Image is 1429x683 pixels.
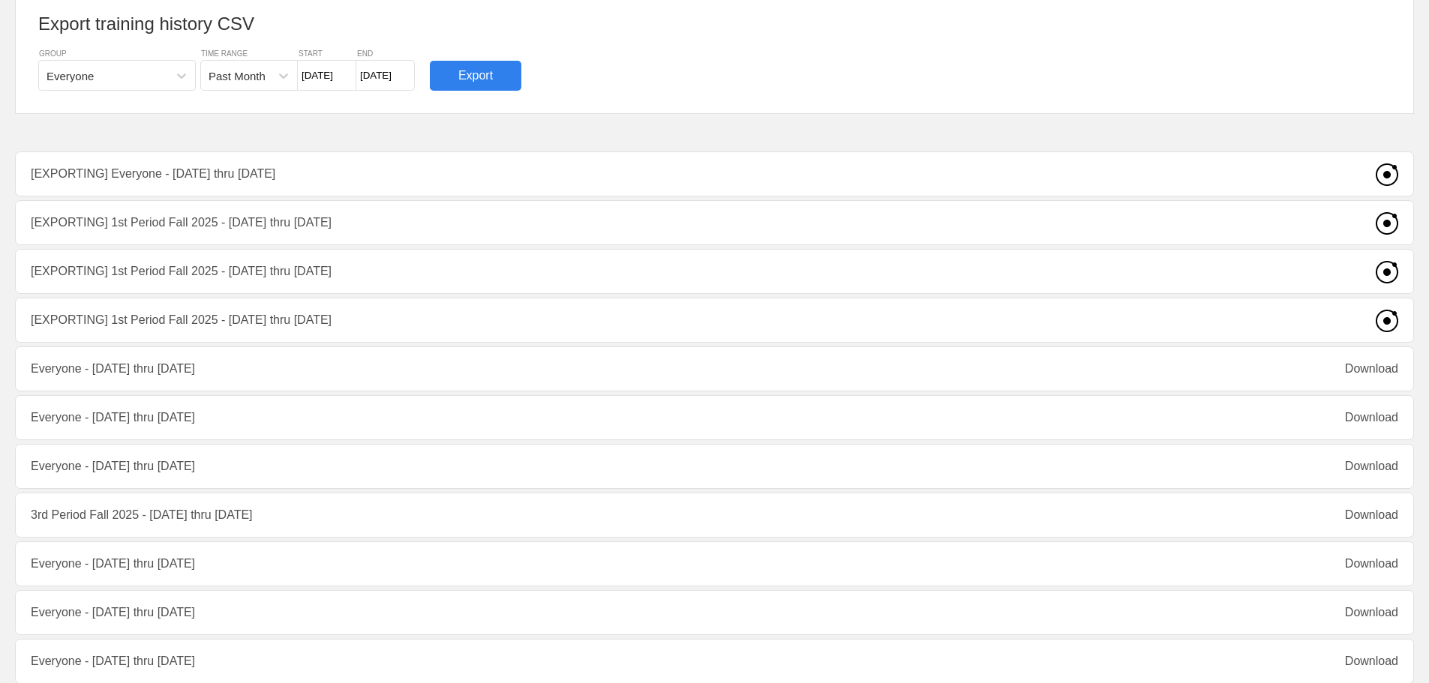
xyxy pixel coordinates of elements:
[38,49,196,58] div: GROUP
[15,444,1414,489] div: Everyone - [DATE] thru [DATE]
[47,69,94,82] div: Everyone
[356,49,415,58] div: END
[15,590,1414,635] div: Everyone - [DATE] thru [DATE]
[430,61,521,91] div: Export
[1345,411,1398,424] div: Download
[38,13,1391,34] h1: Export training history CSV
[15,346,1414,391] div: Everyone - [DATE] thru [DATE]
[1159,509,1429,683] iframe: Chat Widget
[1345,460,1398,473] div: Download
[356,60,415,91] input: To
[200,49,298,58] div: TIME RANGE
[209,69,266,82] div: Past Month
[15,493,1414,538] div: 3rd Period Fall 2025 - [DATE] thru [DATE]
[1345,508,1398,522] div: Download
[298,60,356,91] input: From
[15,395,1414,440] div: Everyone - [DATE] thru [DATE]
[298,49,356,58] div: START
[1345,362,1398,376] div: Download
[15,541,1414,586] div: Everyone - [DATE] thru [DATE]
